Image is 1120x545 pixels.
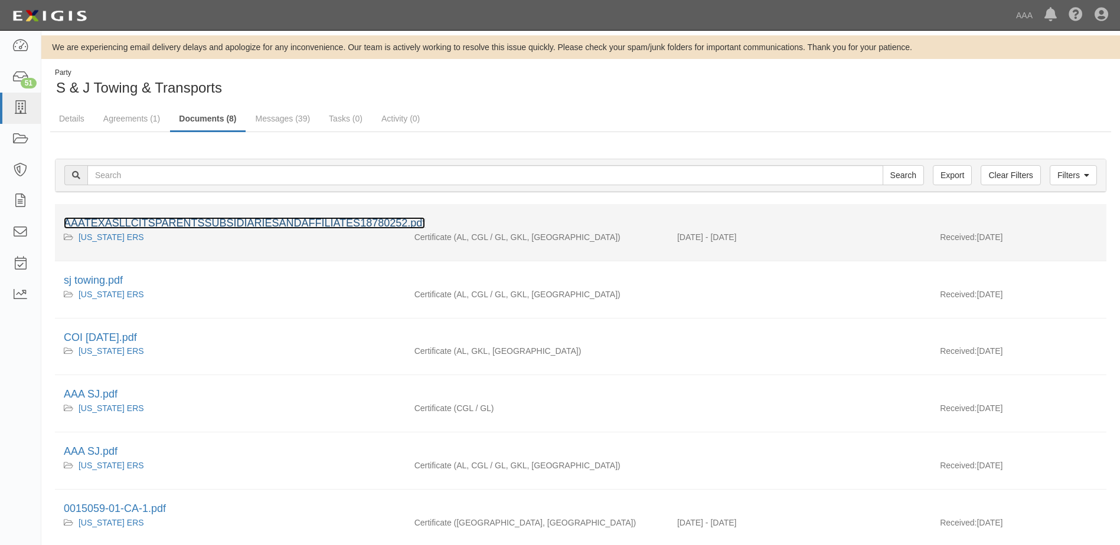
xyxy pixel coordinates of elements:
[940,459,977,471] p: Received:
[94,107,169,130] a: Agreements (1)
[56,80,222,96] span: S & J Towing & Transports
[64,445,117,457] a: AAA SJ.pdf
[940,345,977,357] p: Received:
[21,78,37,88] div: 51
[64,331,137,343] a: COI [DATE].pdf
[883,165,924,185] input: Search
[64,503,166,514] a: 0015059-01-CA-1.pdf
[41,41,1120,53] div: We are experiencing email delivery delays and apologize for any inconvenience. Our team is active...
[406,345,668,357] div: Auto Liability Garage Keepers Liability On-Hook
[931,459,1106,477] div: [DATE]
[55,68,222,78] div: Party
[79,346,144,356] a: [US_STATE] ERS
[406,231,668,243] div: Auto Liability Commercial General Liability / Garage Liability Garage Keepers Liability On-Hook
[9,5,90,27] img: logo-5460c22ac91f19d4615b14bd174203de0afe785f0fc80cf4dbbc73dc1793850b.png
[940,402,977,414] p: Received:
[247,107,319,130] a: Messages (39)
[87,165,883,185] input: Search
[79,461,144,470] a: [US_STATE] ERS
[931,402,1106,420] div: [DATE]
[79,403,144,413] a: [US_STATE] ERS
[170,107,245,132] a: Documents (8)
[931,288,1106,306] div: [DATE]
[64,517,397,528] div: Texas ERS
[64,388,117,400] a: AAA SJ.pdf
[668,231,931,243] div: Effective 02/19/2025 - Expiration 02/19/2026
[79,290,144,299] a: [US_STATE] ERS
[940,231,977,243] p: Received:
[931,345,1106,363] div: [DATE]
[1069,8,1083,22] i: Help Center - Complianz
[1010,4,1039,27] a: AAA
[668,345,931,346] div: Effective - Expiration
[64,274,123,286] a: sj towing.pdf
[668,517,931,528] div: Effective 08/22/2022 - Expiration 08/07/2023
[1050,165,1097,185] a: Filters
[406,402,668,414] div: Commercial General Liability / Garage Liability
[373,107,429,130] a: Activity (0)
[64,387,1098,402] div: AAA SJ.pdf
[940,288,977,300] p: Received:
[50,107,93,130] a: Details
[64,217,425,229] a: AAATEXASLLCITSPARENTSSUBSIDIARIESANDAFFILIATES18780252.pdf
[64,402,397,414] div: Texas ERS
[931,517,1106,534] div: [DATE]
[406,517,668,528] div: Auto Liability On-Hook
[64,501,1098,517] div: 0015059-01-CA-1.pdf
[406,288,668,300] div: Auto Liability Commercial General Liability / Garage Liability Garage Keepers Liability On-Hook
[406,459,668,471] div: Auto Liability Commercial General Liability / Garage Liability Garage Keepers Liability On-Hook
[79,232,144,242] a: [US_STATE] ERS
[64,345,397,357] div: Texas ERS
[64,273,1098,288] div: sj towing.pdf
[320,107,371,130] a: Tasks (0)
[79,518,144,527] a: [US_STATE] ERS
[64,288,397,300] div: Texas ERS
[64,459,397,471] div: Texas ERS
[933,165,972,185] a: Export
[64,444,1098,459] div: AAA SJ.pdf
[981,165,1040,185] a: Clear Filters
[50,68,572,98] div: S & J Towing & Transports
[64,231,397,243] div: Texas ERS
[64,216,1098,231] div: AAATEXASLLCITSPARENTSSUBSIDIARIESANDAFFILIATES18780252.pdf
[64,330,1098,346] div: COI 08 01 2024.pdf
[931,231,1106,249] div: [DATE]
[940,517,977,528] p: Received:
